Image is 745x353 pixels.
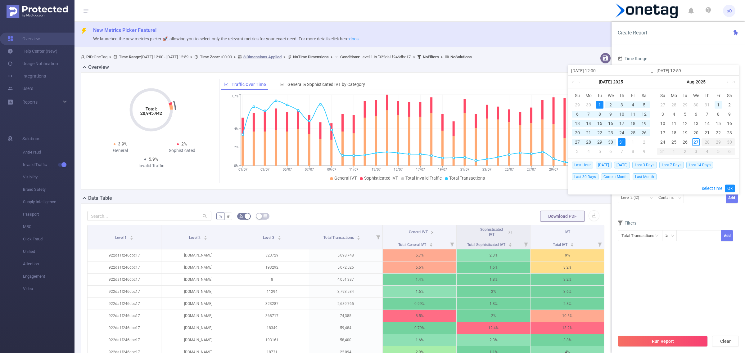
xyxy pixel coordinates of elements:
th: Fri [713,91,724,100]
td: July 5, 2025 [639,100,650,109]
td: July 1, 2025 [594,100,605,109]
div: 28 [670,101,678,109]
span: Traffic Over Time [232,82,266,87]
span: 5.9% [149,157,158,162]
td: July 24, 2025 [616,128,627,137]
td: August 23, 2025 [724,128,735,137]
div: 16 [607,120,614,127]
td: July 8, 2025 [594,109,605,119]
i: icon: line-chart [224,82,228,87]
td: August 2, 2025 [639,137,650,147]
div: 8 [596,110,603,118]
td: September 1, 2025 [668,147,680,156]
button: Add [726,192,738,203]
div: 5 [681,110,689,118]
th: Sun [657,91,668,100]
tspan: 20,945,442 [140,111,162,116]
td: August 3, 2025 [657,109,668,119]
span: Th [702,93,713,98]
td: June 30, 2025 [583,100,594,109]
div: Sophisticated [151,147,213,154]
div: 25 [670,138,678,146]
td: August 29, 2025 [713,137,724,147]
div: 17 [659,129,666,136]
span: New Metrics Picker Feature! [93,27,156,33]
div: 27 [692,138,700,146]
div: 6 [724,148,735,155]
th: Mon [668,91,680,100]
i: icon: bar-chart [280,82,284,87]
span: Fr [713,93,724,98]
div: 19 [681,129,689,136]
div: 14 [703,120,711,127]
div: ≥ [666,230,672,241]
tspan: Total: [146,106,157,111]
td: July 14, 2025 [583,119,594,128]
span: Brand Safety [23,183,74,196]
div: 9 [726,110,733,118]
span: Fr [627,93,639,98]
div: 2 [607,101,614,109]
div: 4 [629,101,637,109]
td: July 13, 2025 [572,119,583,128]
span: Invalid Traffic [23,159,74,171]
div: 29 [713,138,724,146]
i: icon: table [264,214,267,218]
h2: Overview [88,64,109,71]
span: Sa [724,93,735,98]
div: 7 [618,148,625,155]
td: July 27, 2025 [572,137,583,147]
td: August 7, 2025 [616,147,627,156]
tspan: 2% [234,145,238,150]
td: July 10, 2025 [616,109,627,119]
td: August 3, 2025 [572,147,583,156]
div: 31 [657,148,668,155]
div: 23 [726,129,733,136]
td: July 4, 2025 [627,100,639,109]
div: 29 [574,101,581,109]
div: 13 [692,120,700,127]
span: Attention [23,258,74,270]
span: Last Hour [572,162,593,168]
div: Invalid Traffic [120,163,182,169]
span: Mo [668,93,680,98]
td: August 22, 2025 [713,128,724,137]
a: Next year (Control + right) [729,76,737,88]
div: 15 [596,120,603,127]
tspan: 01/07 [238,168,247,172]
div: 28 [702,138,713,146]
span: 3.9% [118,141,127,146]
td: July 19, 2025 [639,119,650,128]
div: 10 [618,110,625,118]
span: General & Sophisticated IVT by Category [287,82,365,87]
tspan: 09/07 [327,168,336,172]
button: Add [721,230,733,241]
td: July 11, 2025 [627,109,639,119]
a: select time [702,182,722,194]
a: Overview [7,33,40,45]
a: Help Center (New) [7,45,57,57]
td: August 5, 2025 [680,109,691,119]
div: Level 2 (l2) [621,193,643,203]
span: We [691,93,702,98]
a: Usage Notification [7,57,58,70]
a: Aug [686,76,695,88]
td: August 21, 2025 [702,128,713,137]
td: June 29, 2025 [572,100,583,109]
div: 9 [607,110,614,118]
div: 30 [724,138,735,146]
td: August 27, 2025 [691,137,702,147]
td: August 16, 2025 [724,119,735,128]
div: 2 [680,148,691,155]
td: August 26, 2025 [680,137,691,147]
div: 15 [715,120,722,127]
td: July 23, 2025 [605,128,616,137]
td: August 28, 2025 [702,137,713,147]
td: August 12, 2025 [680,119,691,128]
div: General [90,147,151,154]
a: Users [7,82,33,95]
td: July 29, 2025 [594,137,605,147]
td: July 29, 2025 [680,100,691,109]
td: July 3, 2025 [616,100,627,109]
i: icon: bg-colors [239,214,243,218]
